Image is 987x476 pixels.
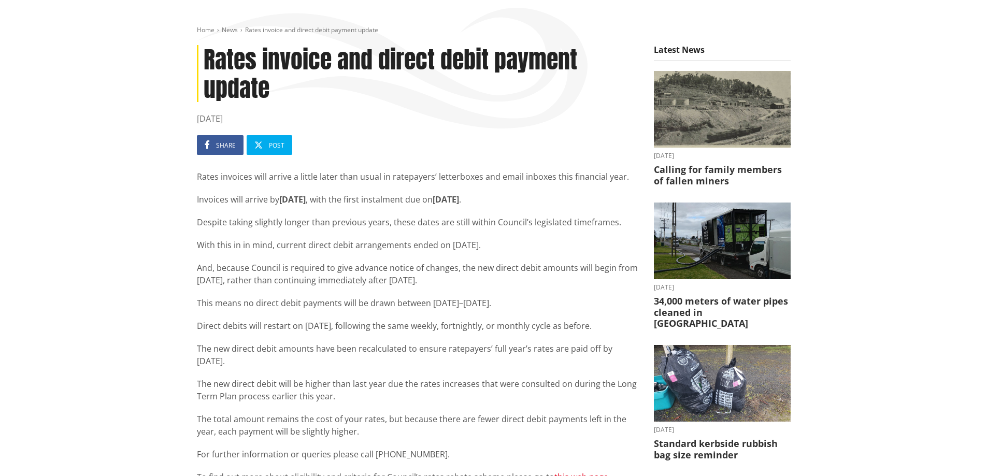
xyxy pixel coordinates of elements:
p: And, because Council is required to give advance notice of changes, the new direct debit amounts ... [197,262,638,286]
p: The new direct debit will be higher than last year due the rates increases that were consulted on... [197,378,638,402]
a: Home [197,25,214,34]
h5: Latest News [654,45,791,61]
strong: [DATE] [433,194,459,205]
time: [DATE] [654,153,791,159]
img: Glen Afton Mine 1939 [654,71,791,148]
a: A black-and-white historic photograph shows a hillside with trees, small buildings, and cylindric... [654,71,791,187]
iframe: Messenger Launcher [939,432,977,470]
p: This means no direct debit payments will be drawn between [DATE]–[DATE]. [197,297,638,309]
p: Invoices will arrive by , with the first instalment due on . [197,193,638,206]
p: Direct debits will restart on [DATE], following the same weekly, fortnightly, or monthly cycle as... [197,320,638,332]
h3: Standard kerbside rubbish bag size reminder [654,438,791,460]
span: Rates invoice and direct debit payment update [245,25,378,34]
a: [DATE] Standard kerbside rubbish bag size reminder [654,345,791,461]
img: NO-DES unit flushing water pipes in Huntly [654,203,791,280]
h3: 34,000 meters of water pipes cleaned in [GEOGRAPHIC_DATA] [654,296,791,329]
a: Post [247,135,292,155]
time: [DATE] [654,284,791,291]
time: [DATE] [654,427,791,433]
strong: [DATE] [279,194,306,205]
h1: Rates invoice and direct debit payment update [197,45,638,102]
p: Rates invoices will arrive a little later than usual in ratepayers’ letterboxes and email inboxes... [197,170,638,183]
nav: breadcrumb [197,26,791,35]
p: With this in in mind, current direct debit arrangements ended on [DATE]. [197,239,638,251]
p: The new direct debit amounts have been recalculated to ensure ratepayers’ full year’s rates are p... [197,342,638,367]
img: 20250825_074435 [654,345,791,422]
span: Share [216,141,236,150]
time: [DATE] [197,112,638,125]
p: The total amount remains the cost of your rates, but because there are fewer direct debit payment... [197,413,638,438]
a: News [222,25,238,34]
span: Post [269,141,284,150]
p: For further information or queries please call [PHONE_NUMBER]. [197,448,638,460]
a: [DATE] 34,000 meters of water pipes cleaned in [GEOGRAPHIC_DATA] [654,203,791,329]
p: Despite taking slightly longer than previous years, these dates are still within Council’s legisl... [197,216,638,228]
a: Share [197,135,244,155]
h3: Calling for family members of fallen miners [654,164,791,186]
